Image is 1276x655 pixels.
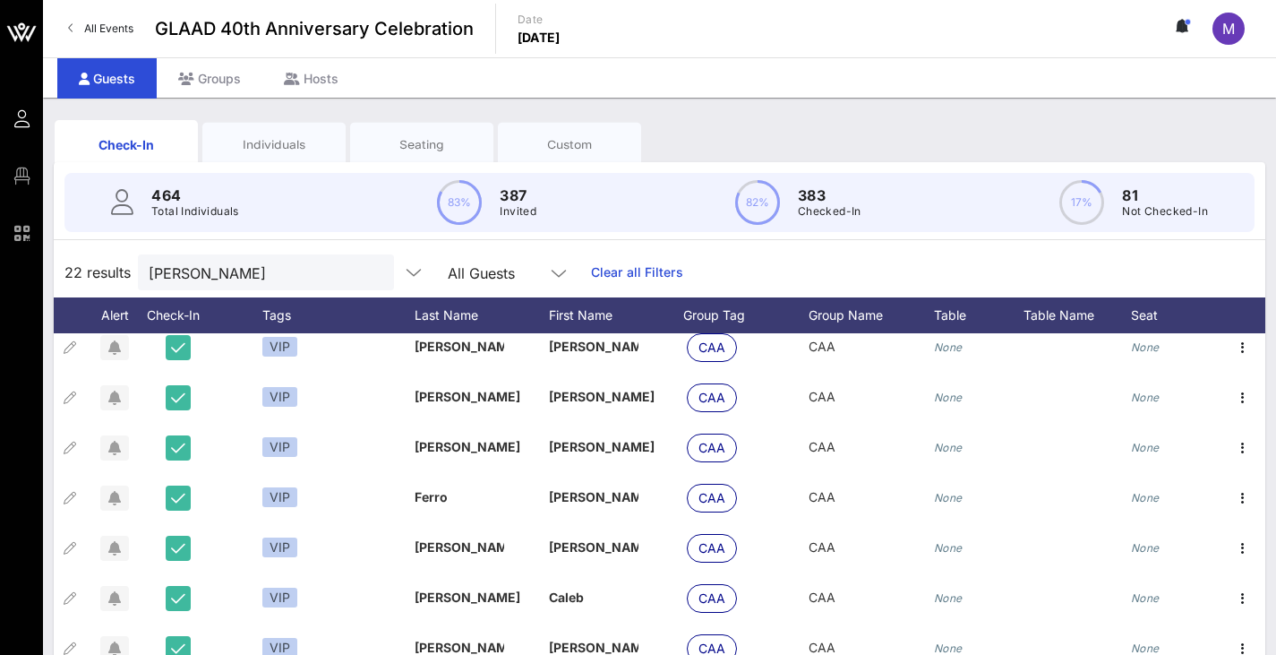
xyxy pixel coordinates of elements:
p: 81 [1122,185,1208,206]
span: Caleb [549,590,584,605]
span: CAA [809,389,835,404]
i: None [1131,591,1160,605]
div: Table [934,297,1023,333]
i: None [1131,340,1160,354]
i: None [934,441,963,454]
span: [PERSON_NAME] [415,590,520,605]
div: Check-In [68,135,184,154]
span: [PERSON_NAME] [549,389,655,404]
div: VIP [262,437,297,457]
span: CAA [698,384,725,411]
div: M [1212,13,1245,45]
span: CAA [809,339,835,354]
div: Group Name [809,297,934,333]
div: First Name [549,297,683,333]
i: None [1131,642,1160,655]
span: CAA [698,435,725,461]
span: [PERSON_NAME] [415,389,520,404]
span: All Events [84,22,133,35]
i: None [1131,391,1160,404]
span: CAA [809,489,835,504]
span: CAA [698,585,725,612]
div: Last Name [415,297,549,333]
div: All Guests [437,254,580,290]
p: 464 [151,185,239,206]
p: [PERSON_NAME] [549,472,638,522]
span: M [1222,20,1235,38]
i: None [934,391,963,404]
div: Groups [157,58,262,99]
p: Total Individuals [151,203,239,220]
p: [PERSON_NAME] [415,322,504,372]
p: Invited [500,203,536,220]
p: [PERSON_NAME] [549,522,638,573]
div: Hosts [262,58,360,99]
span: 22 results [64,262,131,283]
span: GLAAD 40th Anniversary Celebration [155,15,474,42]
div: Seat [1131,297,1220,333]
span: CAA [809,640,835,655]
div: Check-In [137,297,227,333]
span: CAA [809,539,835,555]
p: [PERSON_NAME] [549,322,638,372]
span: [PERSON_NAME] [415,439,520,454]
a: Clear all Filters [591,263,683,282]
i: None [1131,441,1160,454]
i: None [1131,541,1160,555]
div: Guests [57,58,157,99]
i: None [934,541,963,555]
div: Group Tag [683,297,809,333]
p: Date [518,11,561,29]
p: Ferro [415,472,504,522]
div: All Guests [448,265,515,281]
div: Table Name [1023,297,1131,333]
div: Tags [262,297,415,333]
p: 383 [798,185,861,206]
span: CAA [698,535,725,562]
i: None [934,642,963,655]
i: None [934,340,963,354]
div: Custom [511,136,628,153]
p: [PERSON_NAME] [415,522,504,573]
div: Individuals [216,136,332,153]
span: CAA [698,485,725,512]
p: Checked-In [798,203,861,220]
p: Not Checked-In [1122,203,1208,220]
span: CAA [698,334,725,361]
i: None [1131,491,1160,504]
p: [DATE] [518,29,561,47]
div: Alert [92,297,137,333]
i: None [934,491,963,504]
span: [PERSON_NAME] [549,439,655,454]
div: VIP [262,588,297,608]
div: VIP [262,337,297,357]
div: Seating [364,136,480,153]
div: VIP [262,538,297,557]
p: 387 [500,185,536,206]
span: CAA [809,439,835,454]
div: VIP [262,487,297,507]
span: CAA [809,590,835,605]
i: None [934,591,963,605]
div: VIP [262,387,297,407]
a: All Events [57,14,144,43]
